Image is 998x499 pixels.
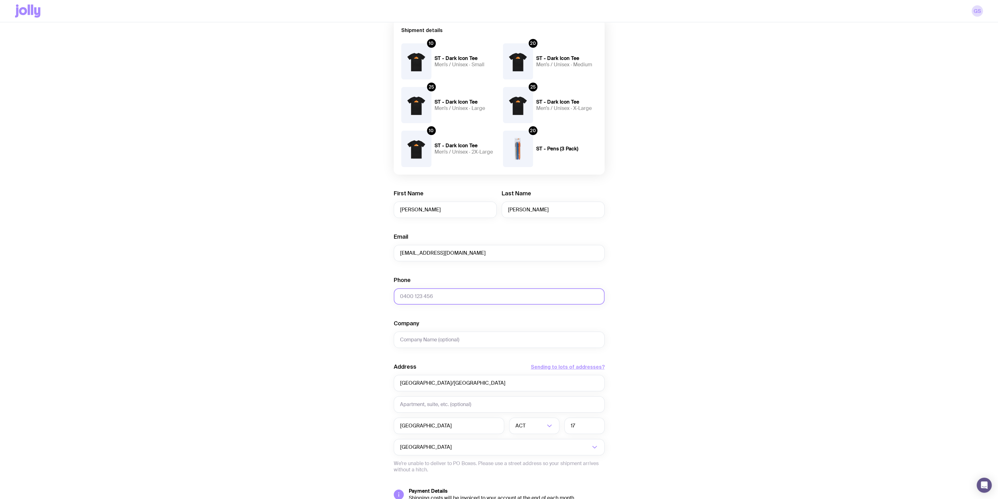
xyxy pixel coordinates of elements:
h5: Men’s / Unisex · 2X-Large [435,149,495,155]
input: First Name [394,202,497,218]
button: Sending to lots of addresses? [531,363,605,371]
label: Phone [394,276,411,284]
h4: ST - Dark Icon Tee [536,99,597,105]
div: Open Intercom Messenger [977,478,992,493]
p: We’re unable to deliver to PO Boxes. Please use a street address so your shipment arrives without... [394,460,605,473]
h5: Men’s / Unisex · X-Large [536,105,597,111]
h2: Shipment details [401,27,597,33]
span: ACT [515,418,527,434]
h5: Men’s / Unisex · Large [435,105,495,111]
input: Apartment, suite, etc. (optional) [394,396,605,413]
h4: ST - Pens (3 Pack) [536,146,597,152]
label: Last Name [502,190,531,197]
div: 20 [529,126,537,135]
label: Address [394,363,416,371]
label: First Name [394,190,424,197]
input: Street Address [394,375,605,391]
h5: Payment Details [409,488,605,494]
h5: Men’s / Unisex · Medium [536,62,597,68]
h5: Men’s / Unisex · Small [435,62,495,68]
a: GS [972,5,983,17]
input: 0400 123 456 [394,288,605,305]
div: Search for option [394,439,605,455]
input: Suburb [394,418,504,434]
input: employee@company.com [394,245,605,261]
h4: ST - Dark Icon Tee [435,55,495,62]
div: 25 [529,83,537,91]
div: Search for option [509,418,559,434]
div: 25 [427,83,436,91]
div: 10 [427,126,436,135]
h4: ST - Dark Icon Tee [435,143,495,149]
span: [GEOGRAPHIC_DATA] [400,439,453,455]
h4: ST - Dark Icon Tee [536,55,597,62]
label: Email [394,233,408,241]
label: Company [394,320,419,327]
div: 20 [529,39,537,48]
input: Postcode [564,418,605,434]
input: Search for option [453,439,590,455]
div: 10 [427,39,436,48]
input: Company Name (optional) [394,332,605,348]
input: Last Name [502,202,605,218]
input: Search for option [527,418,545,434]
h4: ST - Dark Icon Tee [435,99,495,105]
